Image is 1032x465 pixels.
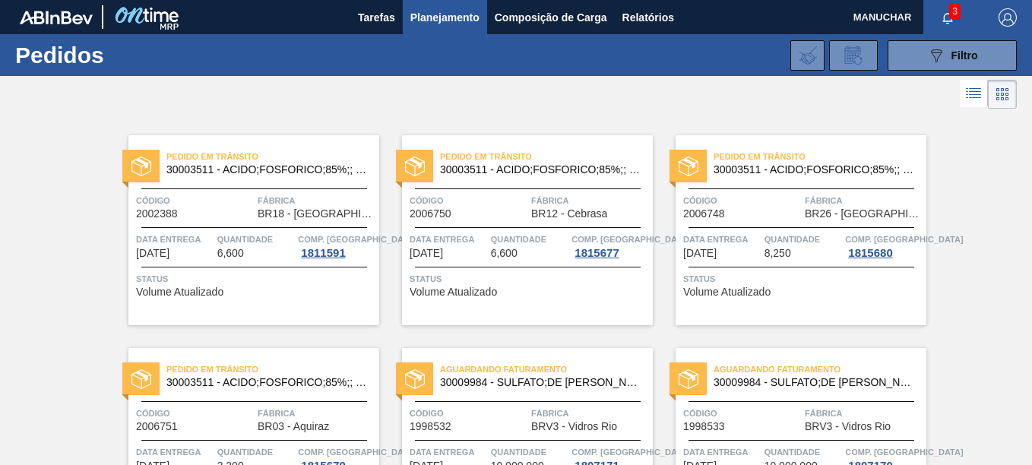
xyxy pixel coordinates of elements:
span: Data entrega [136,232,214,247]
button: Notificações [923,7,972,28]
span: 30003511 - ACIDO;FOSFORICO;85%;; CONTAINER [166,377,367,388]
span: Código [683,193,801,208]
span: 2002388 [136,208,178,220]
span: 30009984 - SULFATO;DE SODIO ANIDRO;; [714,377,914,388]
span: 1998532 [410,421,451,432]
span: Código [136,193,254,208]
span: Quantidade [491,232,568,247]
span: Volume Atualizado [683,286,771,298]
span: Comp. Carga [845,232,963,247]
div: 1811591 [298,247,348,259]
span: Aguardando Faturamento [714,362,926,377]
span: 30003511 - ACIDO;FOSFORICO;85%;; CONTAINER [166,164,367,176]
a: statusPedido em Trânsito30003511 - ACIDO;FOSFORICO;85%;; CONTAINERCódigo2006748FábricaBR26 - [GEO... [653,135,926,325]
span: Aguardando Faturamento [440,362,653,377]
span: Status [683,271,923,286]
span: 30003511 - ACIDO;FOSFORICO;85%;; CONTAINER [714,164,914,176]
span: Status [136,271,375,286]
span: 2006750 [410,208,451,220]
span: 21/08/2025 [136,248,169,259]
span: BR12 - Cebrasa [531,208,607,220]
span: BRV3 - Vidros Rio [805,421,891,432]
span: BR03 - Aquiraz [258,421,329,432]
a: Comp. [GEOGRAPHIC_DATA]1815680 [845,232,923,259]
img: status [131,157,151,176]
span: Quantidade [217,232,295,247]
span: 3 [949,3,961,20]
span: Volume Atualizado [410,286,497,298]
span: Data entrega [410,444,487,460]
span: 8,250 [765,248,791,259]
span: Fábrica [258,193,375,208]
div: 1815680 [845,247,895,259]
a: Comp. [GEOGRAPHIC_DATA]1811591 [298,232,375,259]
span: Quantidade [765,444,842,460]
span: Data entrega [410,232,487,247]
div: Visão em Lista [960,80,988,109]
span: Código [683,406,801,421]
span: Fábrica [805,193,923,208]
span: Comp. Carga [298,232,416,247]
a: statusPedido em Trânsito30003511 - ACIDO;FOSFORICO;85%;; CONTAINERCódigo2002388FábricaBR18 - [GEO... [106,135,379,325]
img: status [405,369,425,389]
span: Pedido em Trânsito [714,149,926,164]
span: Quantidade [491,444,568,460]
span: Status [410,271,649,286]
span: 2006748 [683,208,725,220]
h1: Pedidos [15,46,228,64]
span: Comp. Carga [845,444,963,460]
span: Pedido em Trânsito [166,149,379,164]
span: 30009984 - SULFATO;DE SODIO ANIDRO;; [440,377,641,388]
span: Pedido em Trânsito [440,149,653,164]
span: Tarefas [358,8,395,27]
img: TNhmsLtSVTkK8tSr43FrP2fwEKptu5GPRR3wAAAABJRU5ErkJggg== [20,11,93,24]
span: Comp. Carga [571,232,689,247]
span: Relatórios [622,8,674,27]
span: Fábrica [805,406,923,421]
span: Planejamento [410,8,480,27]
span: Código [410,193,527,208]
span: Código [136,406,254,421]
a: statusPedido em Trânsito30003511 - ACIDO;FOSFORICO;85%;; CONTAINERCódigo2006750FábricaBR12 - Cebr... [379,135,653,325]
span: 2006751 [136,421,178,432]
span: Comp. Carga [571,444,689,460]
span: Código [410,406,527,421]
div: Importar Negociações dos Pedidos [790,40,825,71]
span: Data entrega [683,444,761,460]
span: BRV3 - Vidros Rio [531,421,617,432]
span: 1998533 [683,421,725,432]
span: Fábrica [258,406,375,421]
a: Comp. [GEOGRAPHIC_DATA]1815677 [571,232,649,259]
div: 1815677 [571,247,622,259]
span: 6,600 [217,248,244,259]
span: Quantidade [217,444,295,460]
span: Fábrica [531,193,649,208]
span: Filtro [951,49,978,62]
span: Comp. Carga [298,444,416,460]
img: status [405,157,425,176]
div: Visão em Cards [988,80,1017,109]
span: 25/08/2025 [410,248,443,259]
span: Composição de Carga [495,8,607,27]
span: Fábrica [531,406,649,421]
img: status [679,157,698,176]
img: status [131,369,151,389]
div: Solicitação de Revisão de Pedidos [829,40,878,71]
span: Pedido em Trânsito [166,362,379,377]
span: Data entrega [136,444,214,460]
span: 30003511 - ACIDO;FOSFORICO;85%;; CONTAINER [440,164,641,176]
button: Filtro [888,40,1017,71]
span: 25/08/2025 [683,248,717,259]
span: Quantidade [765,232,842,247]
span: BR18 - Pernambuco [258,208,375,220]
span: 6,600 [491,248,518,259]
span: BR26 - Uberlândia [805,208,923,220]
img: Logout [999,8,1017,27]
img: status [679,369,698,389]
span: Data entrega [683,232,761,247]
span: Volume Atualizado [136,286,223,298]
